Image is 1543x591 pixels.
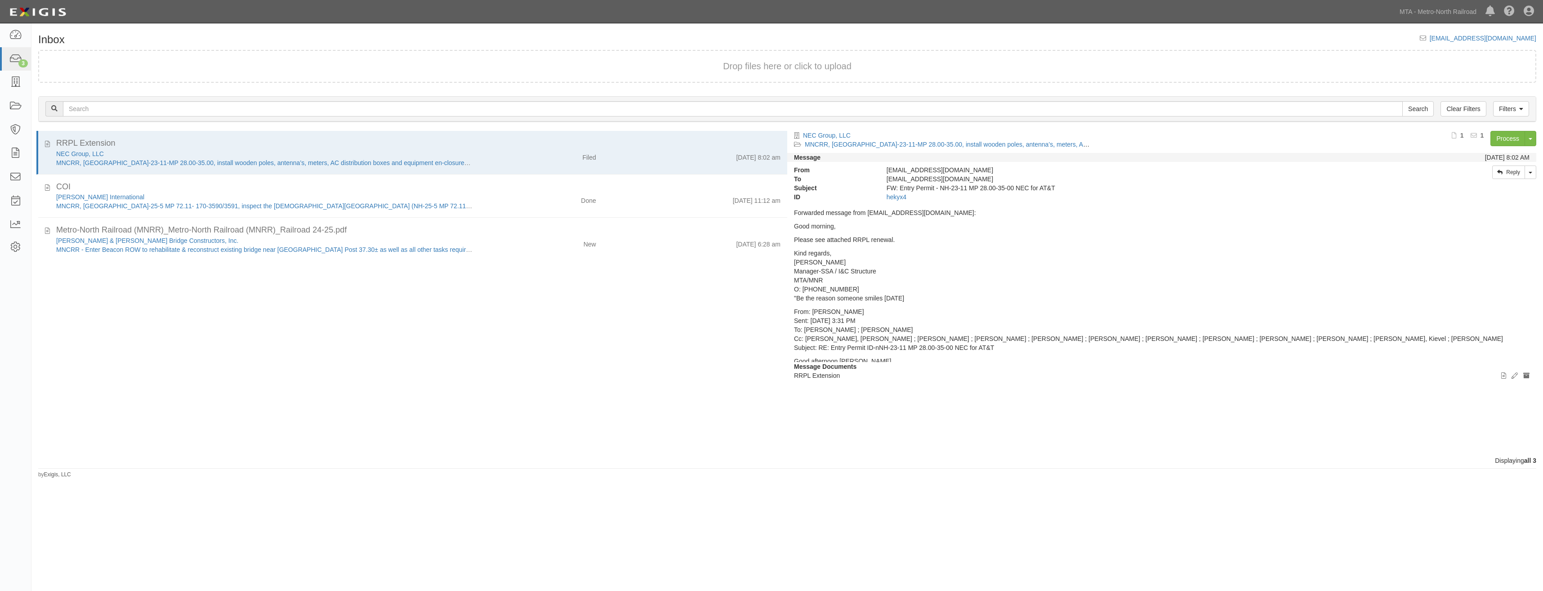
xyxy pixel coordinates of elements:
p: From: [PERSON_NAME] Sent: [DATE] 3:31 PM To: [PERSON_NAME] ; [PERSON_NAME] Cc: [PERSON_NAME], [PE... [794,307,1530,352]
a: NEC Group, LLC [803,132,851,139]
i: Help Center - Complianz [1504,6,1515,17]
input: Search [63,101,1403,116]
p: Kind regards, [PERSON_NAME] Manager-SSA / I&C Structure MTA/MNR O: [PHONE_NUMBER] "Be the reason ... [794,249,1530,303]
i: View [1501,373,1506,379]
div: RRPL Extension [56,138,780,149]
div: [DATE] 11:12 am [733,193,780,205]
small: by [38,471,71,479]
a: NEC Group, LLC [56,150,104,157]
div: [EMAIL_ADDRESS][DOMAIN_NAME] [880,166,1342,175]
b: 1 [1460,132,1464,139]
strong: ID [787,193,880,201]
strong: Message [794,154,821,161]
strong: Message Documents [794,363,856,370]
strong: From [787,166,880,175]
div: Done [581,193,596,205]
a: Exigis, LLC [44,471,71,478]
div: FW: Entry Permit - NH-23-11 MP 28.00-35-00 NEC for AT&T [880,184,1342,193]
a: [PERSON_NAME] International [56,193,144,201]
p: RRPL Extension [794,371,1530,380]
p: Forwarded message from [EMAIL_ADDRESS][DOMAIN_NAME]: [794,208,1530,217]
a: Clear Filters [1440,101,1486,116]
b: 1 [1481,132,1484,139]
div: 3 [18,59,28,67]
div: Metro-North Railroad (MNRR)_Metro-North Railroad (MNRR)_Railroad 24-25.pdf [56,224,780,236]
input: Search [1402,101,1434,116]
a: MNCRR - Enter Beacon ROW to rehabilitate & reconstruct existing bridge near [GEOGRAPHIC_DATA] Pos... [56,246,671,253]
p: Please see attached RRPL renewal. [794,235,1530,244]
a: hekyx4 [887,193,906,201]
div: NEC Group, LLC [56,149,473,158]
p: Good afternoon [PERSON_NAME], Please see the attached Endorsement 1/Extension of Insurance Binder... [794,357,1530,402]
a: [PERSON_NAME] & [PERSON_NAME] Bridge Constructors, Inc. [56,237,238,244]
div: Filed [582,149,596,162]
a: MNCRR, [GEOGRAPHIC_DATA]-23-11-MP 28.00-35.00, install wooden poles, antenna’s, meters, AC distri... [805,141,1296,148]
span: Drop files here or click to upload [723,61,852,71]
div: [DATE] 6:28 am [736,236,780,249]
div: MNCRR, NH-25-5 MP 72.11- 170-3590/3591, inspect the Church Street Extension Overpass (NH-25-5 MP ... [56,201,473,210]
a: Filters [1493,101,1529,116]
p: Good morning, [794,222,1530,231]
a: MNCRR, [GEOGRAPHIC_DATA]-23-11-MP 28.00-35.00, install wooden poles, antenna’s, meters, AC distri... [56,159,548,166]
div: MNCRR, NH-23-11-MP 28.00-35.00, install wooden poles, antenna’s, meters, AC distribution boxes an... [56,158,473,167]
div: Displaying [31,456,1543,465]
div: Michael Baker International [56,193,473,201]
div: MNCRR - Enter Beacon ROW to rehabilitate & reconstruct existing bridge near Mile Post 37.30± as w... [56,245,473,254]
h1: Inbox [38,34,65,45]
div: [DATE] 8:02 AM [1485,153,1530,162]
div: agreement-77kkrj@mtamn.complianz.com [880,175,1342,184]
i: Archive document [1523,373,1530,379]
a: Reply [1492,166,1525,179]
a: [EMAIL_ADDRESS][DOMAIN_NAME] [1430,35,1536,42]
b: all 3 [1524,457,1536,464]
strong: To [787,175,880,184]
i: Edit document [1512,373,1518,379]
a: Process [1490,131,1525,146]
div: COI [56,181,780,193]
div: Harrison & Burrowes Bridge Constructors, Inc. [56,236,473,245]
img: Logo [7,4,69,20]
a: MNCRR, [GEOGRAPHIC_DATA]-25-5 MP 72.11- 170-3590/3591, inspect the [DEMOGRAPHIC_DATA][GEOGRAPHIC_... [56,202,514,210]
div: [DATE] 8:02 am [736,149,780,162]
strong: Subject [787,184,880,193]
div: New [584,236,596,249]
a: MTA - Metro-North Railroad [1395,3,1481,21]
